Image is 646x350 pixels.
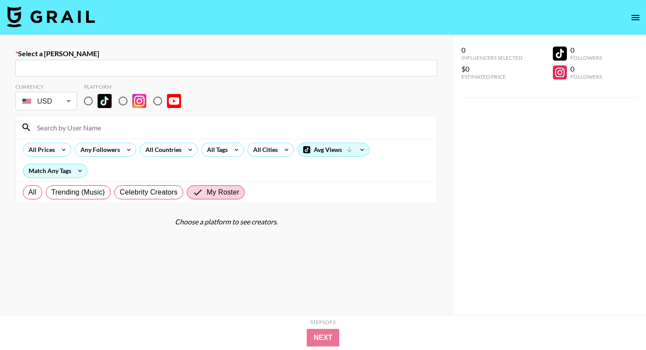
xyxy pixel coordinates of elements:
span: All [29,187,36,198]
div: 0 [570,46,602,54]
div: All Cities [248,143,279,156]
div: All Tags [202,143,229,156]
input: Search by User Name [32,120,432,134]
span: Trending (Music) [51,187,105,198]
div: All Countries [140,143,183,156]
img: Grail Talent [7,6,95,27]
div: Followers [570,73,602,80]
div: Choose a platform to see creators. [15,217,437,226]
span: Celebrity Creators [120,187,178,198]
div: Match Any Tags [23,164,87,177]
div: Any Followers [75,143,122,156]
img: Instagram [132,94,146,108]
img: YouTube [167,94,181,108]
div: Followers [570,54,602,61]
label: Select a [PERSON_NAME] [15,49,437,58]
div: Estimated Price [461,73,523,80]
button: open drawer [627,9,644,26]
div: Avg Views [298,143,369,156]
div: 0 [461,46,523,54]
div: All Prices [23,143,57,156]
div: Influencers Selected [461,54,523,61]
div: 0 [570,65,602,73]
div: $0 [461,65,523,73]
div: Platform [84,83,188,90]
div: Step 1 of 2 [310,319,336,325]
div: Currency [15,83,77,90]
span: My Roster [207,187,239,198]
img: TikTok [98,94,112,108]
div: USD [17,94,75,109]
button: Next [307,329,340,346]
